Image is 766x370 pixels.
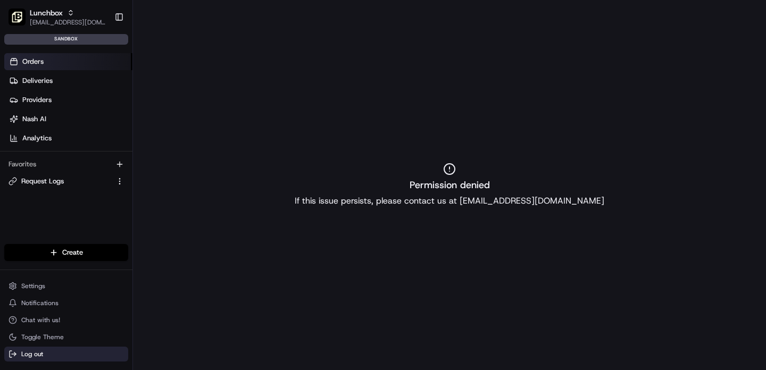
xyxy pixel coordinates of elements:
[11,138,71,147] div: Past conversations
[4,91,132,108] a: Providers
[22,114,46,124] span: Nash AI
[4,111,132,128] a: Nash AI
[295,195,604,207] p: If this issue persists, please contact us at [EMAIL_ADDRESS][DOMAIN_NAME]
[11,183,28,200] img: Masood Aslam
[4,34,128,45] div: sandbox
[21,238,81,248] span: Knowledge Base
[11,11,32,32] img: Nash
[4,279,128,293] button: Settings
[4,296,128,310] button: Notifications
[88,194,92,202] span: •
[22,102,41,121] img: 4920774857489_3d7f54699973ba98c624_72.jpg
[88,165,92,173] span: •
[21,165,30,174] img: 1736555255976-a54dd68f-1ca7-489b-9aae-adbdc363a1c4
[4,156,128,173] div: Favorites
[4,347,128,361] button: Log out
[28,69,176,80] input: Clear
[48,112,146,121] div: We're available if you need us!
[21,176,64,186] span: Request Logs
[21,282,45,290] span: Settings
[30,7,63,18] button: Lunchbox
[11,155,28,172] img: Brittany Newman
[11,239,19,247] div: 📗
[6,233,86,253] a: 📗Knowledge Base
[21,299,59,307] span: Notifications
[11,102,30,121] img: 1736555255976-a54dd68f-1ca7-489b-9aae-adbdc363a1c4
[101,238,171,248] span: API Documentation
[22,76,53,86] span: Deliveries
[106,264,129,272] span: Pylon
[4,72,132,89] a: Deliveries
[4,53,132,70] a: Orders
[90,239,98,247] div: 💻
[22,57,44,66] span: Orders
[33,194,86,202] span: [PERSON_NAME]
[11,43,194,60] p: Welcome 👋
[22,133,52,143] span: Analytics
[165,136,194,149] button: See all
[94,165,116,173] span: [DATE]
[86,233,175,253] a: 💻API Documentation
[30,18,106,27] button: [EMAIL_ADDRESS][DOMAIN_NAME]
[9,9,26,26] img: Lunchbox
[4,173,128,190] button: Request Logs
[94,194,116,202] span: [DATE]
[75,263,129,272] a: Powered byPylon
[21,194,30,203] img: 1736555255976-a54dd68f-1ca7-489b-9aae-adbdc363a1c4
[21,316,60,324] span: Chat with us!
[33,165,86,173] span: [PERSON_NAME]
[9,176,111,186] a: Request Logs
[21,333,64,341] span: Toggle Theme
[22,95,52,105] span: Providers
[21,350,43,358] span: Log out
[410,178,490,192] h2: Permission denied
[62,248,83,257] span: Create
[4,313,128,327] button: Chat with us!
[4,244,128,261] button: Create
[48,102,174,112] div: Start new chat
[181,105,194,117] button: Start new chat
[4,4,110,30] button: LunchboxLunchbox[EMAIL_ADDRESS][DOMAIN_NAME]
[4,130,132,147] a: Analytics
[4,330,128,344] button: Toggle Theme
